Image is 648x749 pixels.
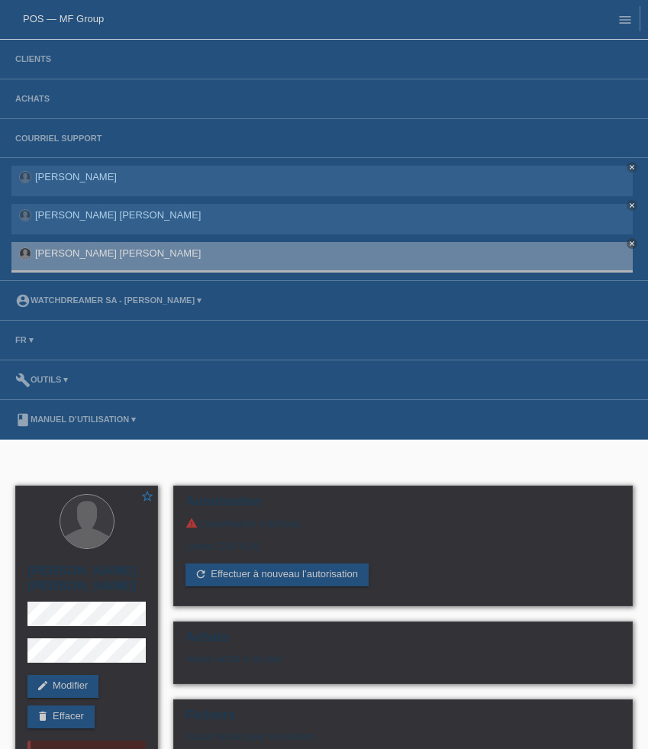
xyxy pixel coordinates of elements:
div: L’autorisation a échoué. [185,517,621,529]
a: star_border [140,489,154,505]
a: menu [610,15,640,24]
i: warning [185,517,198,529]
h2: [PERSON_NAME] [PERSON_NAME] [27,563,146,602]
i: build [15,373,31,388]
a: close [627,200,637,211]
a: bookManuel d’utilisation ▾ [8,415,143,424]
a: refreshEffectuer à nouveau l’autorisation [185,563,369,586]
a: POS — MF Group [23,13,104,24]
a: close [627,162,637,173]
i: edit [37,680,49,692]
div: Limite: CHF 0.00 [185,529,621,552]
h2: Achats [185,630,621,653]
a: [PERSON_NAME] [PERSON_NAME] [35,209,201,221]
a: Achats [8,94,57,103]
a: buildOutils ▾ [8,375,76,384]
div: Aucun fichier pour le moment [185,731,492,742]
a: FR ▾ [8,335,41,344]
a: [PERSON_NAME] [35,171,117,182]
i: close [628,240,636,247]
i: account_circle [15,293,31,308]
a: deleteEffacer [27,705,95,728]
i: delete [37,710,49,722]
i: star_border [140,489,154,503]
h2: Autorisation [185,494,621,517]
i: refresh [195,568,207,580]
a: account_circleWatchdreamer SA - [PERSON_NAME] ▾ [8,295,209,305]
i: book [15,412,31,428]
i: menu [617,12,633,27]
i: close [628,202,636,209]
i: close [628,163,636,171]
h2: Fichiers [185,708,621,731]
a: [PERSON_NAME] [PERSON_NAME] [35,247,201,259]
a: close [627,238,637,249]
a: Clients [8,54,59,63]
div: Aucun achat à ce jour. [185,653,621,676]
a: editModifier [27,675,98,698]
a: Courriel Support [8,134,109,143]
